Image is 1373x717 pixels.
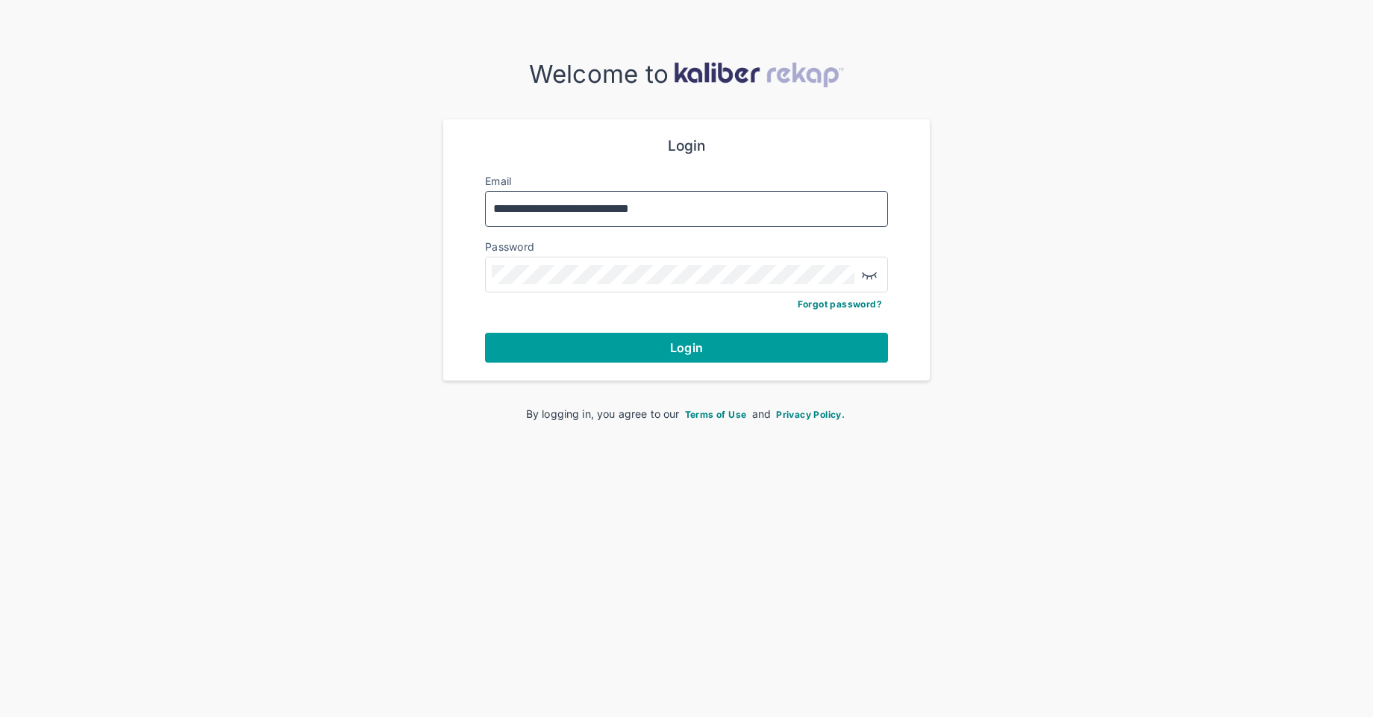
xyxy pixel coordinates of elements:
span: Login [670,340,703,355]
span: Privacy Policy. [776,409,845,420]
a: Terms of Use [683,407,749,420]
button: Login [485,333,888,363]
div: By logging in, you agree to our and [467,406,906,422]
label: Password [485,240,534,253]
img: kaliber-logo [674,62,844,87]
img: eye-closed.fa43b6e4.svg [860,266,878,284]
a: Forgot password? [798,298,882,310]
span: Terms of Use [685,409,747,420]
a: Privacy Policy. [774,407,847,420]
div: Login [485,137,888,155]
label: Email [485,175,511,187]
